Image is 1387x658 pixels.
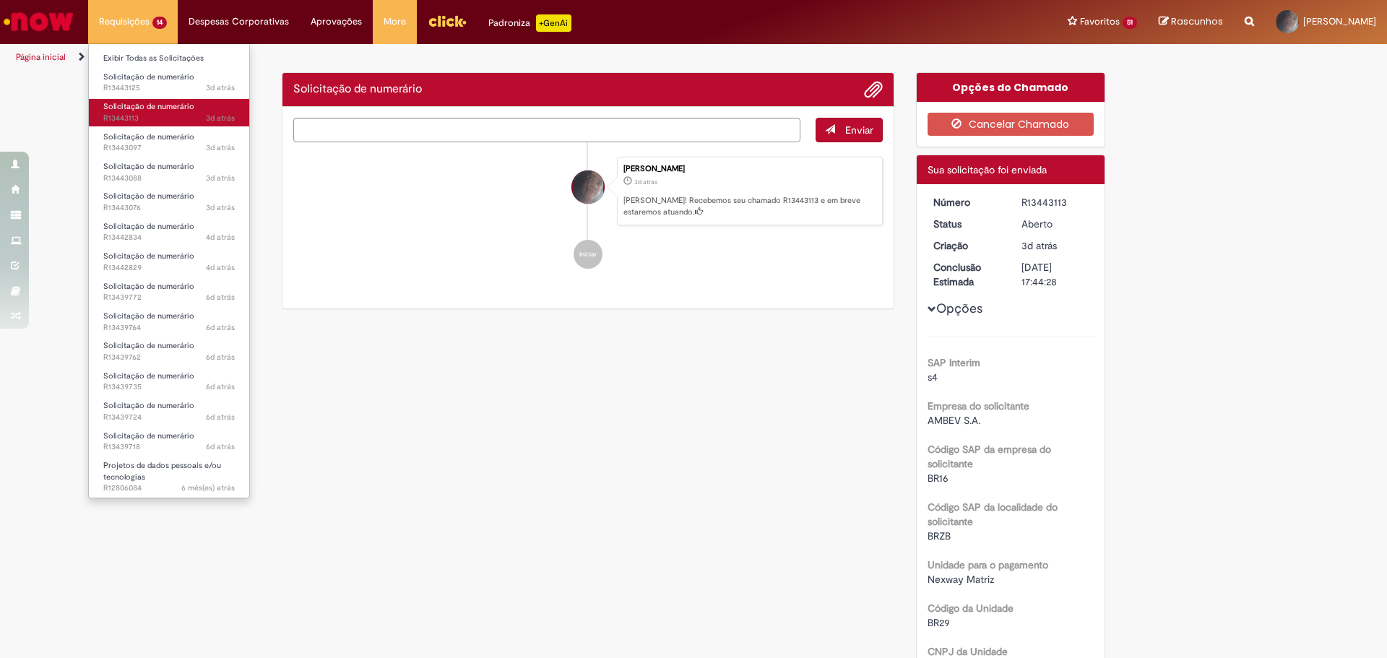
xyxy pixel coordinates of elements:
span: R13442829 [103,262,235,274]
a: Aberto R13443076 : Solicitação de numerário [89,189,249,215]
div: Padroniza [488,14,571,32]
span: Aprovações [311,14,362,29]
time: 25/08/2025 08:49:50 [206,262,235,273]
time: 22/08/2025 12:37:16 [206,322,235,333]
div: 25/08/2025 09:44:25 [1021,238,1089,253]
button: Adicionar anexos [864,80,883,99]
span: Solicitação de numerário [103,311,194,321]
span: 6d atrás [206,412,235,423]
a: Aberto R13443097 : Solicitação de numerário [89,129,249,156]
p: [PERSON_NAME]! Recebemos seu chamado R13443113 e em breve estaremos atuando. [623,195,875,217]
div: [PERSON_NAME] [623,165,875,173]
span: Solicitação de numerário [103,161,194,172]
span: Solicitação de numerário [103,72,194,82]
span: R13439724 [103,412,235,423]
a: Página inicial [16,51,66,63]
span: R13443088 [103,173,235,184]
a: Aberto R13443125 : Solicitação de numerário [89,69,249,96]
span: Solicitação de numerário [103,371,194,381]
span: Solicitação de numerário [103,221,194,232]
img: ServiceNow [1,7,76,36]
span: R13439762 [103,352,235,363]
time: 25/08/2025 09:44:25 [634,178,657,186]
button: Enviar [816,118,883,142]
a: Aberto R13439718 : Solicitação de numerário [89,428,249,455]
a: Aberto R13443113 : Solicitação de numerário [89,99,249,126]
span: 6d atrás [206,322,235,333]
span: Solicitação de numerário [103,400,194,411]
img: click_logo_yellow_360x200.png [428,10,467,32]
time: 22/08/2025 12:39:14 [206,292,235,303]
a: Exibir Todas as Solicitações [89,51,249,66]
a: Aberto R13439772 : Solicitação de numerário [89,279,249,306]
span: 6d atrás [206,352,235,363]
span: [PERSON_NAME] [1303,15,1376,27]
time: 25/08/2025 09:40:11 [206,173,235,183]
button: Cancelar Chamado [928,113,1094,136]
span: R13439772 [103,292,235,303]
span: Solicitação de numerário [103,281,194,292]
span: Enviar [845,124,873,137]
span: Solicitação de numerário [103,251,194,261]
span: Requisições [99,14,150,29]
span: R13443097 [103,142,235,154]
b: CNPJ da Unidade [928,645,1008,658]
a: Rascunhos [1159,15,1223,29]
a: Aberto R13442829 : Solicitação de numerário [89,248,249,275]
span: AMBEV S.A. [928,414,980,427]
span: R13442834 [103,232,235,243]
b: Código da Unidade [928,602,1014,615]
span: Favoritos [1080,14,1120,29]
span: 4d atrás [206,232,235,243]
a: Aberto R13439735 : Solicitação de numerário [89,368,249,395]
span: Projetos de dados pessoais e/ou tecnologias [103,460,221,482]
span: Solicitação de numerário [103,340,194,351]
a: Aberto R13439762 : Solicitação de numerário [89,338,249,365]
b: Unidade para o pagamento [928,558,1048,571]
span: 3d atrás [634,178,657,186]
li: Andreia Pereira [293,157,883,226]
span: BRZB [928,529,951,542]
span: s4 [928,371,938,384]
ul: Histórico de tíquete [293,142,883,284]
span: 51 [1123,17,1137,29]
span: R13439764 [103,322,235,334]
a: Aberto R13439764 : Solicitação de numerário [89,308,249,335]
span: Solicitação de numerário [103,430,194,441]
dt: Conclusão Estimada [922,260,1011,289]
span: 3d atrás [206,142,235,153]
span: 6d atrás [206,292,235,303]
b: Código SAP da localidade do solicitante [928,501,1058,528]
span: Solicitação de numerário [103,131,194,142]
b: Empresa do solicitante [928,399,1029,412]
span: R13443113 [103,113,235,124]
div: Aberto [1021,217,1089,231]
time: 25/08/2025 09:44:25 [1021,239,1057,252]
ul: Requisições [88,43,250,498]
span: Nexway Matriz [928,573,994,586]
span: BR16 [928,472,949,485]
a: Aberto R13443088 : Solicitação de numerário [89,159,249,186]
span: More [384,14,406,29]
b: Código SAP da empresa do solicitante [928,443,1051,470]
span: Despesas Corporativas [189,14,289,29]
span: R13439718 [103,441,235,453]
a: Aberto R13439724 : Solicitação de numerário [89,398,249,425]
span: 6d atrás [206,441,235,452]
span: 6 mês(es) atrás [181,482,235,493]
p: +GenAi [536,14,571,32]
time: 25/08/2025 09:44:26 [206,113,235,124]
span: 6d atrás [206,381,235,392]
span: R13443125 [103,82,235,94]
time: 22/08/2025 12:26:38 [206,412,235,423]
span: Rascunhos [1171,14,1223,28]
span: 3d atrás [206,173,235,183]
dt: Criação [922,238,1011,253]
span: BR29 [928,616,950,629]
span: 14 [152,17,167,29]
span: Solicitação de numerário [103,101,194,112]
span: R13443076 [103,202,235,214]
span: 3d atrás [1021,239,1057,252]
span: 3d atrás [206,82,235,93]
span: R13439735 [103,381,235,393]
